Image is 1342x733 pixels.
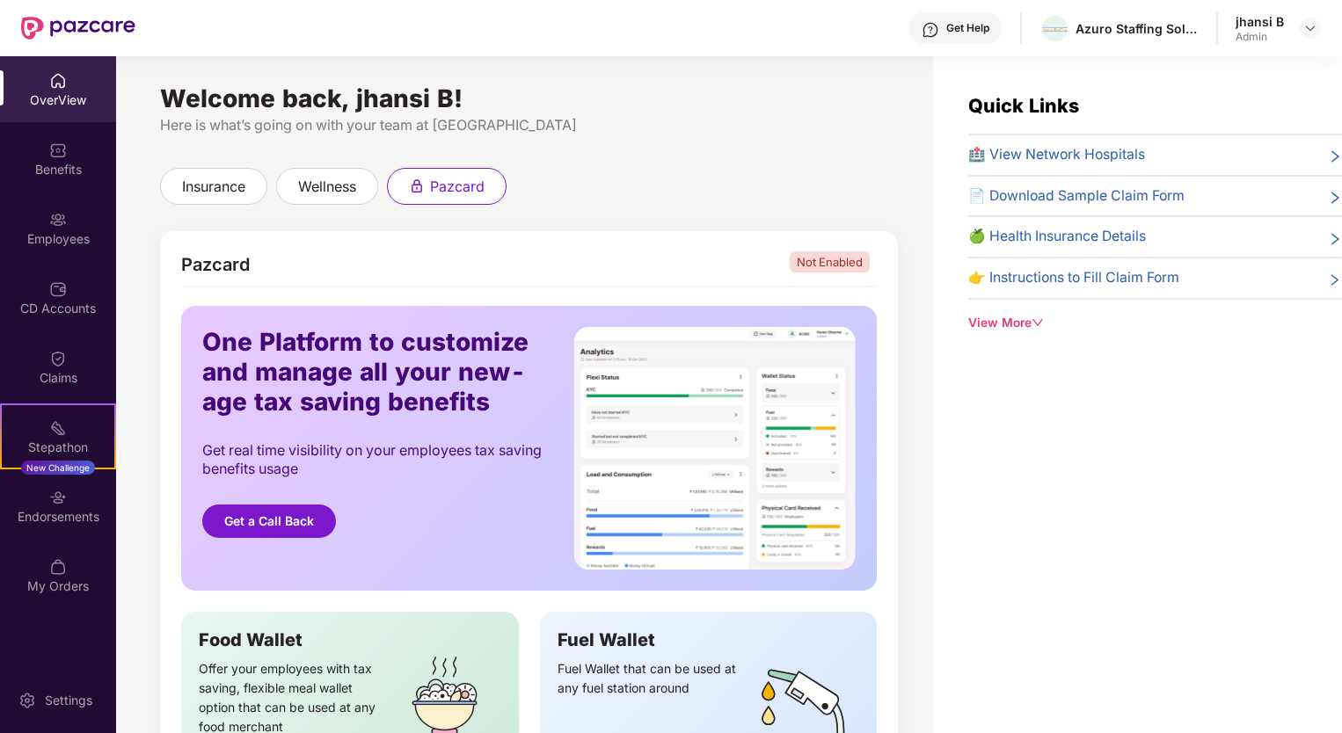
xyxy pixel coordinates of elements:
span: 📄 Download Sample Claim Form [968,185,1185,207]
img: New Pazcare Logo [21,17,135,40]
span: pazcard [430,176,485,198]
div: Admin [1236,30,1284,44]
div: Azuro Staffing Solutions Private Limited [1076,20,1199,37]
div: animation [409,178,425,193]
img: svg+xml;base64,PHN2ZyBpZD0iRW1wbG95ZWVzIiB4bWxucz0iaHR0cDovL3d3dy53My5vcmcvMjAwMC9zdmciIHdpZHRoPS... [49,211,67,229]
span: Pazcard [181,254,250,275]
div: Stepathon [2,439,114,456]
img: svg+xml;base64,PHN2ZyBpZD0iQ0RfQWNjb3VudHMiIGRhdGEtbmFtZT0iQ0QgQWNjb3VudHMiIHhtbG5zPSJodHRwOi8vd3... [49,280,67,298]
div: Get Help [946,21,989,35]
span: Quick Links [968,94,1079,117]
img: svg+xml;base64,PHN2ZyBpZD0iQ2xhaW0iIHhtbG5zPSJodHRwOi8vd3d3LnczLm9yZy8yMDAwL3N2ZyIgd2lkdGg9IjIwIi... [49,350,67,367]
span: right [1328,229,1342,248]
div: Food Wallet [199,629,501,650]
span: 🏥 View Network Hospitals [968,144,1145,166]
div: jhansi B [1236,13,1284,30]
span: right [1328,148,1342,166]
button: Get a Call Back [202,504,336,538]
span: wellness [298,176,356,198]
img: svg+xml;base64,PHN2ZyBpZD0iSGVscC0zMngzMiIgeG1sbnM9Imh0dHA6Ly93d3cudzMub3JnLzIwMDAvc3ZnIiB3aWR0aD... [922,21,939,39]
img: svg+xml;base64,PHN2ZyBpZD0iSG9tZSIgeG1sbnM9Imh0dHA6Ly93d3cudzMub3JnLzIwMDAvc3ZnIiB3aWR0aD0iMjAiIG... [49,72,67,90]
img: svg+xml;base64,PHN2ZyBpZD0iQmVuZWZpdHMiIHhtbG5zPSJodHRwOi8vd3d3LnczLm9yZy8yMDAwL3N2ZyIgd2lkdGg9Ij... [49,142,67,159]
img: svg+xml;base64,PHN2ZyB4bWxucz0iaHR0cDovL3d3dy53My5vcmcvMjAwMC9zdmciIHdpZHRoPSIyMSIgaGVpZ2h0PSIyMC... [49,419,67,437]
img: WhatsApp%20Image%202022-04-14%20at%208.34.35%20AM.jpeg [1042,27,1068,32]
img: svg+xml;base64,PHN2ZyBpZD0iRW5kb3JzZW1lbnRzIiB4bWxucz0iaHR0cDovL3d3dy53My5vcmcvMjAwMC9zdmciIHdpZH... [49,489,67,506]
div: Welcome back, jhansi B! [160,91,898,105]
div: Here is what’s going on with your team at [GEOGRAPHIC_DATA] [160,114,898,136]
div: View More [968,314,1342,333]
span: right [1328,271,1342,289]
div: Get real time visibility on your employees tax saving benefits usage [202,441,547,478]
div: Settings [40,692,98,709]
div: Fuel Wallet [558,629,860,650]
span: 🍏 Health Insurance Details [968,226,1146,248]
span: 👉 Instructions to Fill Claim Form [968,267,1179,289]
img: svg+xml;base64,PHN2ZyBpZD0iRHJvcGRvd24tMzJ4MzIiIHhtbG5zPSJodHRwOi8vd3d3LnczLm9yZy8yMDAwL3N2ZyIgd2... [1303,21,1317,35]
div: New Challenge [21,461,95,475]
div: One Platform to customize and manage all your new-age tax saving benefits [202,327,547,417]
span: right [1328,189,1342,207]
span: Not Enabled [790,251,870,272]
img: svg+xml;base64,PHN2ZyBpZD0iTXlfT3JkZXJzIiBkYXRhLW5hbWU9Ik15IE9yZGVycyIgeG1sbnM9Imh0dHA6Ly93d3cudz... [49,558,67,576]
span: down [1032,316,1044,329]
img: analyticsIcon [573,327,856,570]
span: insurance [182,176,245,198]
img: svg+xml;base64,PHN2ZyBpZD0iU2V0dGluZy0yMHgyMCIgeG1sbnM9Imh0dHA6Ly93d3cudzMub3JnLzIwMDAvc3ZnIiB3aW... [18,692,36,709]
